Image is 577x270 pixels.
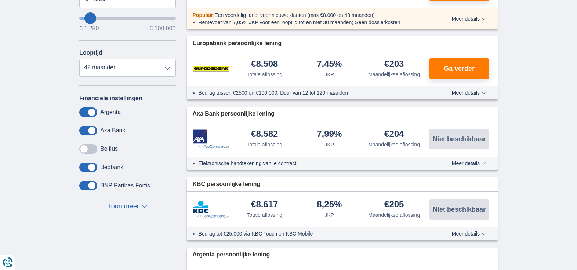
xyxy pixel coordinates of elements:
label: Axa Bank [100,127,125,134]
span: Een voordelig tarief voor nieuwe klanten (max €8.000 en 48 maanden) [214,12,375,18]
span: Argenta persoonlijke lening [193,251,270,259]
span: KBC persoonlijke lening [193,180,261,189]
label: Argenta [100,109,121,116]
label: Financiële instellingen [79,95,142,102]
div: Totale aflossing [247,141,282,148]
span: Toon meer [108,202,139,211]
button: Ga verder [429,58,489,79]
span: Meer details [452,161,486,166]
span: Ga verder [444,65,475,72]
div: Totale aflossing [247,71,282,78]
div: JKP [324,141,334,148]
span: Axa Bank persoonlijke lening [193,110,275,118]
div: Maandelijkse aflossing [368,211,420,219]
li: Rentevoet van 7,05% JKP voor een looptijd tot en met 30 maanden; Geen dossierkosten [199,19,425,26]
label: Looptijd [79,50,102,56]
span: Europabank persoonlijke lening [193,39,282,48]
div: 7,99% [317,129,342,139]
div: €204 [384,129,404,139]
div: €8.508 [251,59,278,69]
div: €205 [384,200,404,210]
li: Elektronische handtekening van je contract [199,160,425,167]
img: product.pl.alt Europabank [193,59,229,78]
div: 7,45% [317,59,342,69]
span: Niet beschikbaar [433,136,486,142]
li: Bedrag tussen €2500 en €100.000; Duur van 12 tot 120 maanden [199,89,425,96]
button: Niet beschikbaar [429,199,489,220]
img: product.pl.alt KBC [193,201,229,218]
span: Meer details [452,231,486,236]
div: JKP [324,211,334,219]
div: Maandelijkse aflossing [368,141,420,148]
label: Belfius [100,146,118,152]
button: Meer details [446,231,492,237]
div: Totale aflossing [247,211,282,219]
label: Beobank [100,164,123,171]
button: Toon meer ▼ [106,201,149,212]
img: product.pl.alt Axa Bank [193,129,229,149]
div: €8.617 [251,200,278,210]
input: wantToBorrow [79,17,176,20]
button: Meer details [446,16,492,22]
span: Populair [193,12,213,18]
div: 8,25% [317,200,342,210]
li: Bedrag tot €25.000 via KBC Touch en KBC Mobile [199,230,425,237]
div: : [187,11,431,19]
div: €203 [384,59,404,69]
div: €8.582 [251,129,278,139]
span: € 100.000 [149,26,175,32]
button: Niet beschikbaar [429,129,489,149]
span: Niet beschikbaar [433,206,486,213]
div: Maandelijkse aflossing [368,71,420,78]
span: Meer details [452,90,486,95]
button: Meer details [446,160,492,166]
span: Meer details [452,16,486,21]
div: JKP [324,71,334,78]
label: BNP Paribas Fortis [100,182,150,189]
span: € 1.250 [79,26,99,32]
button: Meer details [446,90,492,96]
span: ▼ [142,205,147,208]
